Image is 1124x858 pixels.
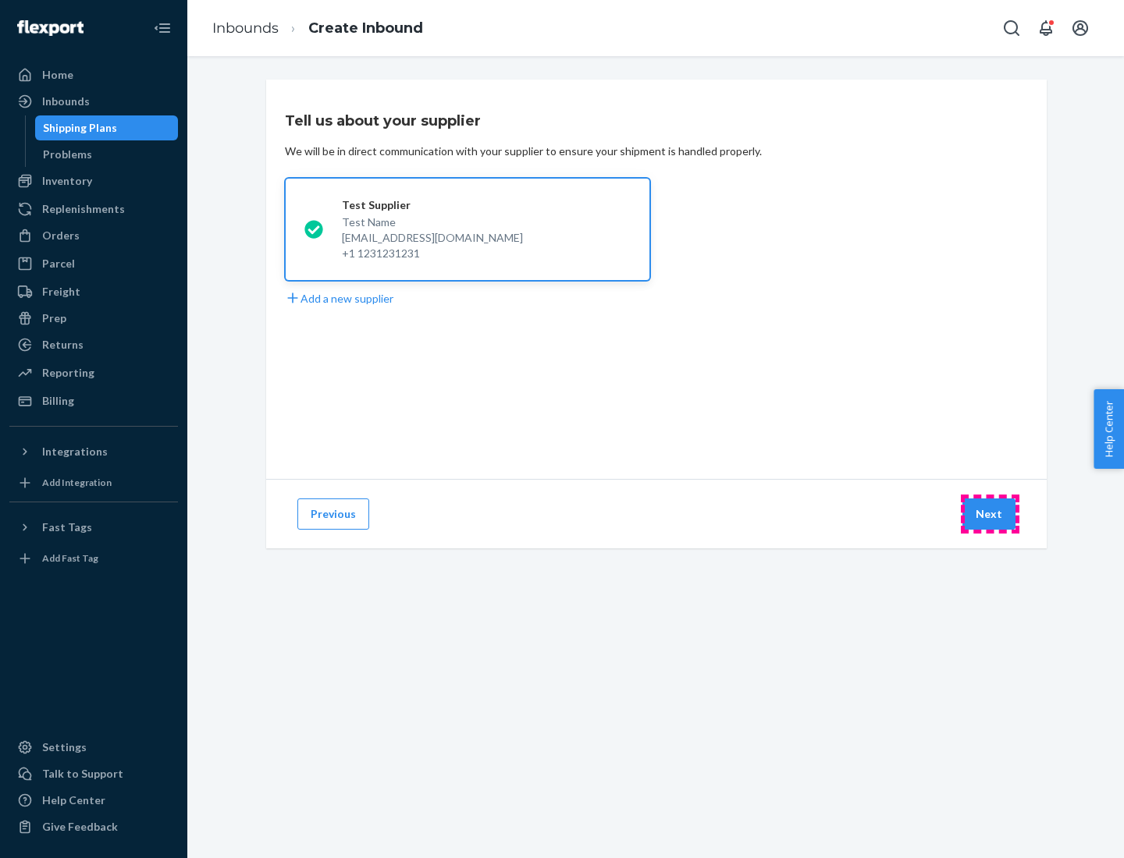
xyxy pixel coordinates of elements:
a: Inventory [9,168,178,193]
button: Open notifications [1030,12,1062,44]
a: Freight [9,279,178,304]
ol: breadcrumbs [200,5,436,51]
div: Prep [42,310,66,326]
button: Fast Tags [9,515,178,540]
a: Problems [35,142,179,167]
div: Add Integration [42,476,112,489]
div: Returns [42,337,84,353]
a: Billing [9,388,178,413]
div: Shipping Plans [43,120,117,136]
a: Returns [9,332,178,357]
button: Integrations [9,439,178,464]
a: Home [9,62,178,87]
div: Problems [43,147,92,162]
div: We will be in direct communication with your supplier to ensure your shipment is handled properly. [285,144,762,159]
div: Reporting [42,365,94,381]
button: Next [962,498,1016,530]
button: Previous [297,498,369,530]
div: Freight [42,284,80,300]
div: Inventory [42,173,92,189]
button: Open account menu [1065,12,1096,44]
div: Settings [42,739,87,755]
a: Shipping Plans [35,115,179,140]
a: Parcel [9,251,178,276]
a: Reporting [9,360,178,385]
a: Help Center [9,788,178,813]
div: Orders [42,228,80,243]
a: Prep [9,306,178,331]
button: Close Navigation [147,12,178,44]
a: Talk to Support [9,761,178,786]
img: Flexport logo [17,20,84,36]
div: Add Fast Tag [42,551,98,565]
a: Add Fast Tag [9,546,178,571]
h3: Tell us about your supplier [285,111,481,131]
button: Add a new supplier [285,290,393,307]
a: Inbounds [9,89,178,114]
button: Open Search Box [996,12,1027,44]
div: Parcel [42,256,75,271]
div: Home [42,67,73,83]
a: Replenishments [9,197,178,222]
div: Fast Tags [42,519,92,535]
a: Settings [9,735,178,760]
a: Orders [9,223,178,248]
button: Help Center [1094,389,1124,469]
div: Integrations [42,444,108,459]
a: Add Integration [9,470,178,495]
div: Inbounds [42,94,90,109]
div: Billing [42,393,74,409]
div: Replenishments [42,201,125,217]
a: Create Inbound [308,19,423,37]
button: Give Feedback [9,814,178,839]
div: Help Center [42,792,105,808]
div: Talk to Support [42,766,123,782]
a: Inbounds [212,19,279,37]
div: Give Feedback [42,819,118,835]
